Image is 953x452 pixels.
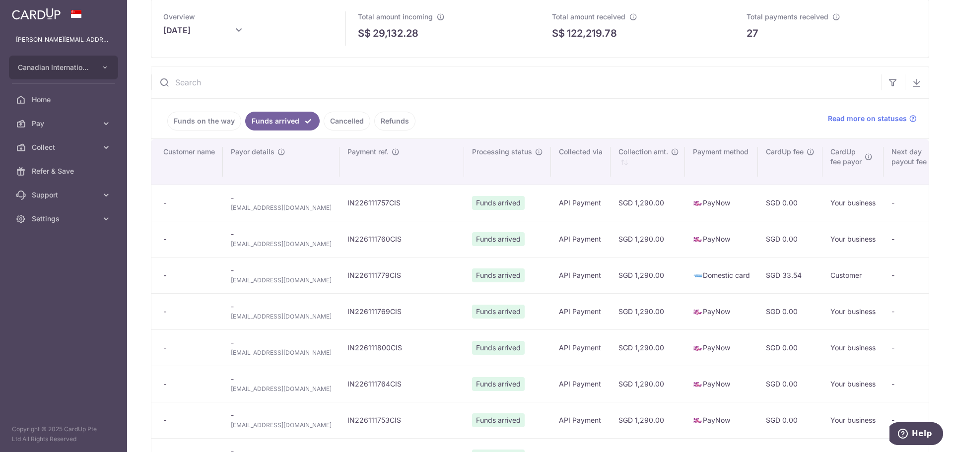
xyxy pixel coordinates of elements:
img: paynow-md-4fe65508ce96feda548756c5ee0e473c78d4820b8ea51387c6e4ad89e58a5e61.png [693,416,703,426]
span: Funds arrived [472,196,525,210]
p: 122,219.78 [567,26,617,41]
th: Collection amt. : activate to sort column ascending [611,139,685,185]
td: PayNow [685,185,758,221]
span: Payment ref. [347,147,389,157]
div: - [163,415,215,425]
img: paynow-md-4fe65508ce96feda548756c5ee0e473c78d4820b8ea51387c6e4ad89e58a5e61.png [693,307,703,317]
th: Payment ref. [340,139,464,185]
td: Domestic card [685,257,758,293]
img: american-express-sm-c955881869ff4294d00fd038735fb651958d7f10184fcf1bed3b24c57befb5f2.png [693,271,703,281]
td: - [223,293,340,329]
td: SGD 1,290.00 [611,257,685,293]
iframe: Opens a widget where you can find more information [889,422,943,447]
td: PayNow [685,221,758,257]
th: Next daypayout fee [884,139,946,185]
td: SGD 0.00 [758,293,822,329]
span: [EMAIL_ADDRESS][DOMAIN_NAME] [231,384,332,394]
td: - [884,257,946,293]
td: IN226111800CIS [340,329,464,366]
span: Pay [32,119,97,129]
span: Home [32,95,97,105]
td: PayNow [685,366,758,402]
td: SGD 0.00 [758,221,822,257]
td: IN226111753CIS [340,402,464,438]
input: Search [151,66,881,98]
td: API Payment [551,366,611,402]
td: API Payment [551,402,611,438]
td: Your business [822,402,884,438]
td: PayNow [685,402,758,438]
td: Your business [822,185,884,221]
span: Support [32,190,97,200]
td: Your business [822,329,884,366]
p: [PERSON_NAME][EMAIL_ADDRESS][PERSON_NAME][DOMAIN_NAME] [16,35,111,45]
button: Canadian International School Pte Ltd [9,56,118,79]
div: - [163,307,215,317]
td: SGD 1,290.00 [611,402,685,438]
td: - [884,293,946,329]
th: Processing status [464,139,551,185]
td: IN226111779CIS [340,257,464,293]
td: - [223,329,340,366]
span: [EMAIL_ADDRESS][DOMAIN_NAME] [231,348,332,358]
td: - [884,221,946,257]
span: Total amount received [552,12,625,21]
a: Refunds [374,112,415,130]
span: [EMAIL_ADDRESS][DOMAIN_NAME] [231,239,332,249]
th: CardUp fee [758,139,822,185]
td: SGD 1,290.00 [611,329,685,366]
span: Collect [32,142,97,152]
td: Customer [822,257,884,293]
span: Funds arrived [472,341,525,355]
span: Read more on statuses [828,114,907,124]
a: Funds arrived [245,112,320,130]
div: - [163,379,215,389]
img: paynow-md-4fe65508ce96feda548756c5ee0e473c78d4820b8ea51387c6e4ad89e58a5e61.png [693,198,703,208]
span: Funds arrived [472,413,525,427]
span: Processing status [472,147,532,157]
td: API Payment [551,257,611,293]
span: CardUp fee payor [830,147,862,167]
img: CardUp [12,8,61,20]
td: - [223,185,340,221]
span: Collection amt. [618,147,668,157]
td: IN226111760CIS [340,221,464,257]
span: Funds arrived [472,377,525,391]
th: Customer name [151,139,223,185]
td: Your business [822,293,884,329]
span: [EMAIL_ADDRESS][DOMAIN_NAME] [231,275,332,285]
td: API Payment [551,185,611,221]
th: Collected via [551,139,611,185]
td: SGD 1,290.00 [611,221,685,257]
div: - [163,234,215,244]
td: SGD 0.00 [758,329,822,366]
p: 29,132.28 [373,26,418,41]
span: [EMAIL_ADDRESS][DOMAIN_NAME] [231,312,332,322]
span: S$ [358,26,371,41]
td: - [884,329,946,366]
span: Total amount incoming [358,12,433,21]
td: SGD 1,290.00 [611,293,685,329]
th: CardUpfee payor [822,139,884,185]
span: Help [22,7,43,16]
td: API Payment [551,221,611,257]
td: SGD 0.00 [758,366,822,402]
span: Settings [32,214,97,224]
td: API Payment [551,293,611,329]
span: CardUp fee [766,147,804,157]
td: PayNow [685,293,758,329]
img: paynow-md-4fe65508ce96feda548756c5ee0e473c78d4820b8ea51387c6e4ad89e58a5e61.png [693,235,703,245]
span: [EMAIL_ADDRESS][DOMAIN_NAME] [231,420,332,430]
td: - [223,402,340,438]
td: - [884,402,946,438]
div: - [163,343,215,353]
span: Funds arrived [472,232,525,246]
td: IN226111764CIS [340,366,464,402]
td: IN226111769CIS [340,293,464,329]
td: - [223,257,340,293]
a: Cancelled [324,112,370,130]
td: SGD 0.00 [758,402,822,438]
div: - [163,198,215,208]
span: Next day payout fee [891,147,927,167]
td: SGD 0.00 [758,185,822,221]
